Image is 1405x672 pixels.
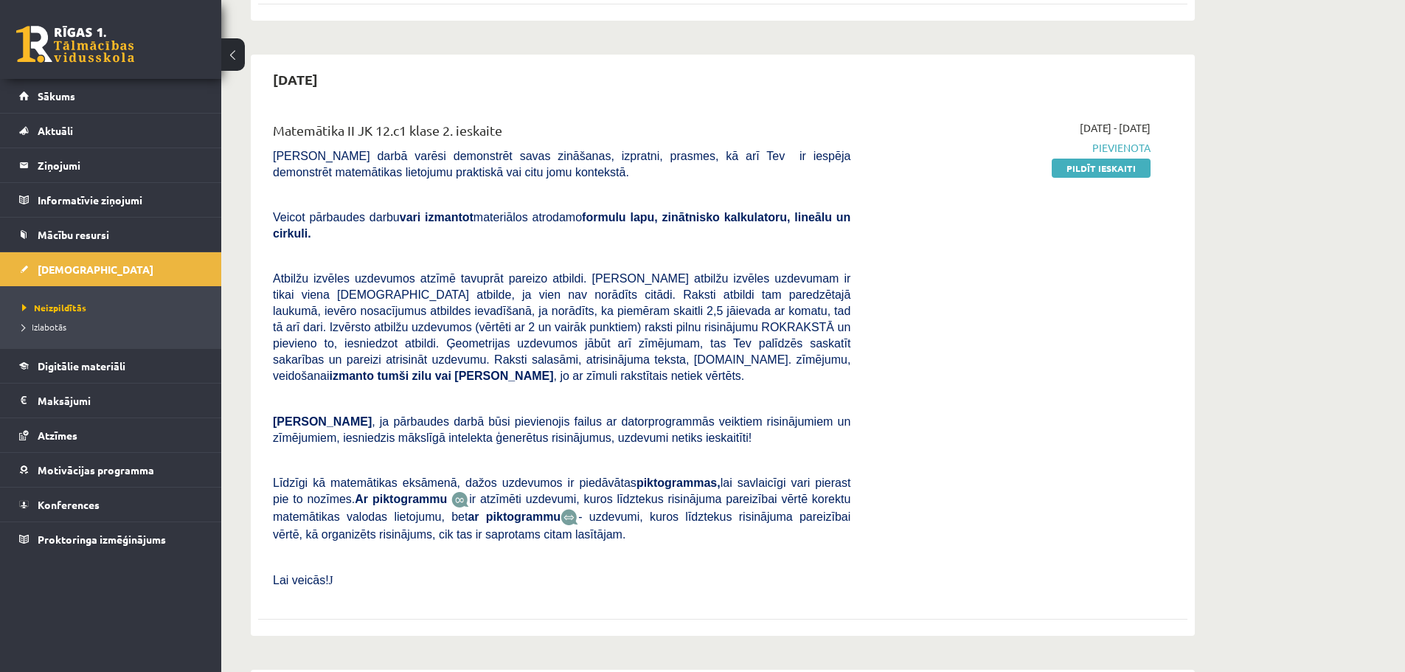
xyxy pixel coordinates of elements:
[19,488,203,522] a: Konferences
[873,140,1151,156] span: Pievienota
[355,493,447,505] b: Ar piktogrammu
[273,211,850,240] span: Veicot pārbaudes darbu materiālos atrodamo
[636,477,721,489] b: piktogrammas,
[377,370,553,382] b: tumši zilu vai [PERSON_NAME]
[273,272,850,382] span: Atbilžu izvēles uzdevumos atzīmē tavuprāt pareizo atbildi. [PERSON_NAME] atbilžu izvēles uzdevuma...
[273,211,850,240] b: formulu lapu, zinātnisko kalkulatoru, lineālu un cirkuli.
[400,211,473,224] b: vari izmantot
[38,263,153,276] span: [DEMOGRAPHIC_DATA]
[19,79,203,113] a: Sākums
[22,301,207,314] a: Neizpildītās
[561,509,578,526] img: wKvN42sLe3LLwAAAABJRU5ErkJggg==
[38,498,100,511] span: Konferences
[38,148,203,182] legend: Ziņojumi
[273,150,850,179] span: [PERSON_NAME] darbā varēsi demonstrēt savas zināšanas, izpratni, prasmes, kā arī Tev ir iespēja d...
[19,114,203,148] a: Aktuāli
[38,183,203,217] legend: Informatīvie ziņojumi
[38,124,73,137] span: Aktuāli
[16,26,134,63] a: Rīgas 1. Tālmācības vidusskola
[22,320,207,333] a: Izlabotās
[19,218,203,252] a: Mācību resursi
[19,384,203,418] a: Maksājumi
[19,349,203,383] a: Digitālie materiāli
[19,183,203,217] a: Informatīvie ziņojumi
[19,252,203,286] a: [DEMOGRAPHIC_DATA]
[38,89,75,103] span: Sākums
[19,453,203,487] a: Motivācijas programma
[22,302,86,314] span: Neizpildītās
[468,510,561,523] b: ar piktogrammu
[1052,159,1151,178] a: Pildīt ieskaiti
[38,228,109,241] span: Mācību resursi
[22,321,66,333] span: Izlabotās
[19,418,203,452] a: Atzīmes
[273,415,372,428] span: [PERSON_NAME]
[19,522,203,556] a: Proktoringa izmēģinājums
[273,120,850,148] div: Matemātika II JK 12.c1 klase 2. ieskaite
[38,359,125,373] span: Digitālie materiāli
[38,384,203,418] legend: Maksājumi
[38,429,77,442] span: Atzīmes
[273,477,850,505] span: Līdzīgi kā matemātikas eksāmenā, dažos uzdevumos ir piedāvātas lai savlaicīgi vari pierast pie to...
[258,62,333,97] h2: [DATE]
[330,370,374,382] b: izmanto
[38,533,166,546] span: Proktoringa izmēģinājums
[329,574,333,586] span: J
[38,463,154,477] span: Motivācijas programma
[19,148,203,182] a: Ziņojumi
[1080,120,1151,136] span: [DATE] - [DATE]
[273,574,329,586] span: Lai veicās!
[273,493,850,523] span: ir atzīmēti uzdevumi, kuros līdztekus risinājuma pareizībai vērtē korektu matemātikas valodas lie...
[273,415,850,444] span: , ja pārbaudes darbā būsi pievienojis failus ar datorprogrammās veiktiem risinājumiem un zīmējumi...
[451,491,469,508] img: JfuEzvunn4EvwAAAAASUVORK5CYII=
